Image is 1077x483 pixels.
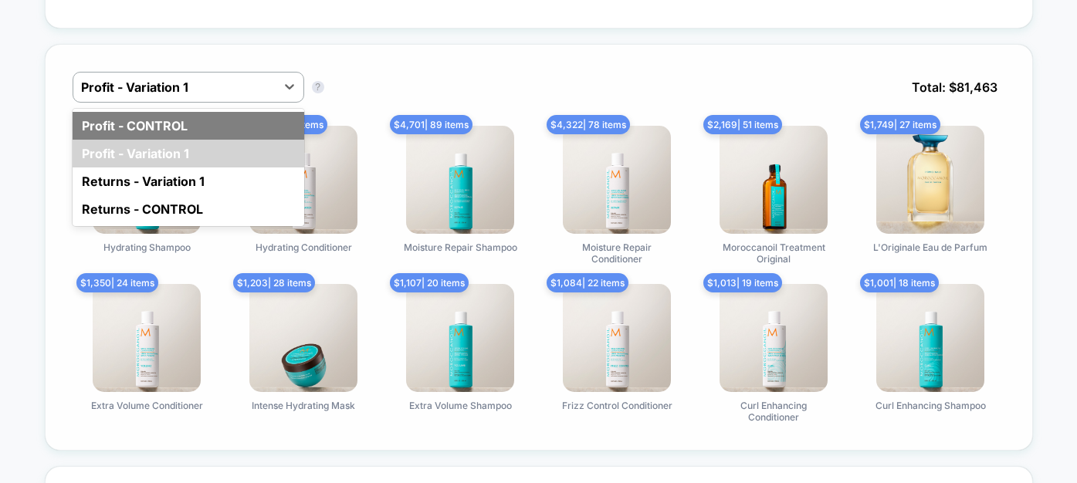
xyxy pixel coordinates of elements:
[547,115,630,134] span: $ 4,322 | 78 items
[409,400,512,411] span: Extra Volume Shampoo
[73,112,304,140] div: Profit - CONTROL
[252,400,355,411] span: Intense Hydrating Mask
[703,115,782,134] span: $ 2,169 | 51 items
[562,400,672,411] span: Frizz Control Conditioner
[860,273,939,292] span: $ 1,001 | 18 items
[876,126,984,234] img: L'Originale Eau de Parfum
[876,284,984,392] img: Curl Enhancing Shampoo
[406,126,514,234] img: Moisture Repair Shampoo
[547,273,628,292] span: $ 1,084 | 22 items
[716,400,831,423] span: Curl Enhancing Conditioner
[233,273,315,292] span: $ 1,203 | 28 items
[390,273,469,292] span: $ 1,107 | 20 items
[404,241,517,253] span: Moisture Repair Shampoo
[406,284,514,392] img: Extra Volume Shampoo
[563,126,671,234] img: Moisture Repair Conditioner
[563,284,671,392] img: Frizz Control Conditioner
[73,195,304,223] div: Returns - CONTROL
[91,400,203,411] span: Extra Volume Conditioner
[716,241,831,265] span: Moroccanoil Treatment Original
[73,167,304,195] div: Returns - Variation 1
[720,284,828,392] img: Curl Enhancing Conditioner
[873,241,987,253] span: L'Originale Eau de Parfum
[312,81,324,93] button: ?
[559,241,675,265] span: Moisture Repair Conditioner
[93,284,201,392] img: Extra Volume Conditioner
[256,241,352,253] span: Hydrating Conditioner
[860,115,940,134] span: $ 1,749 | 27 items
[73,140,304,167] div: Profit - Variation 1
[703,273,782,292] span: $ 1,013 | 19 items
[76,273,158,292] span: $ 1,350 | 24 items
[249,284,357,392] img: Intense Hydrating Mask
[390,115,472,134] span: $ 4,701 | 89 items
[720,126,828,234] img: Moroccanoil Treatment Original
[875,400,986,411] span: Curl Enhancing Shampoo
[904,72,1005,103] span: Total: $ 81,463
[103,241,191,253] span: Hydrating Shampoo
